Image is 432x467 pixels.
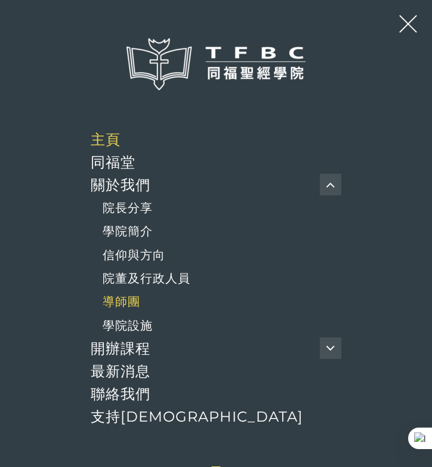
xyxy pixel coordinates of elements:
[91,128,341,151] a: 主頁
[103,248,165,262] span: 信仰與方向
[91,360,341,383] a: 最新消息
[91,405,341,428] a: 支持[DEMOGRAPHIC_DATA]
[91,176,150,193] span: 關於我們
[103,201,153,215] span: 院長分享
[91,220,341,243] a: 學院簡介
[91,314,341,337] a: 學院設施
[91,291,341,314] a: 導師團
[91,408,303,425] span: 支持[DEMOGRAPHIC_DATA]
[91,131,121,148] span: 主頁
[91,196,341,220] a: 院長分享
[91,383,341,405] a: 聯絡我們
[91,340,150,357] span: 開辦課程
[91,385,150,403] span: 聯絡我們
[91,153,135,171] span: 同福堂
[91,151,341,174] a: 同福堂
[103,294,140,309] span: 導師團
[91,337,341,360] a: 開辦課程
[91,267,341,290] a: 院董及行政人員
[103,224,153,238] span: 學院簡介
[91,362,150,380] span: 最新消息
[103,271,190,285] span: 院董及行政人員
[91,174,341,196] a: 關於我們
[91,244,341,267] a: 信仰與方向
[103,318,153,333] span: 學院設施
